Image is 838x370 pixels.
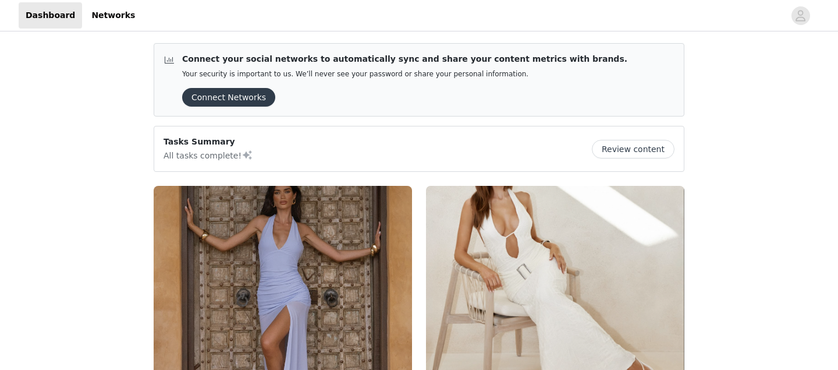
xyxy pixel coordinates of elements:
[84,2,142,29] a: Networks
[592,140,674,158] button: Review content
[182,53,627,65] p: Connect your social networks to automatically sync and share your content metrics with brands.
[19,2,82,29] a: Dashboard
[182,70,627,79] p: Your security is important to us. We’ll never see your password or share your personal information.
[795,6,806,25] div: avatar
[164,148,253,162] p: All tasks complete!
[164,136,253,148] p: Tasks Summary
[182,88,275,107] button: Connect Networks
